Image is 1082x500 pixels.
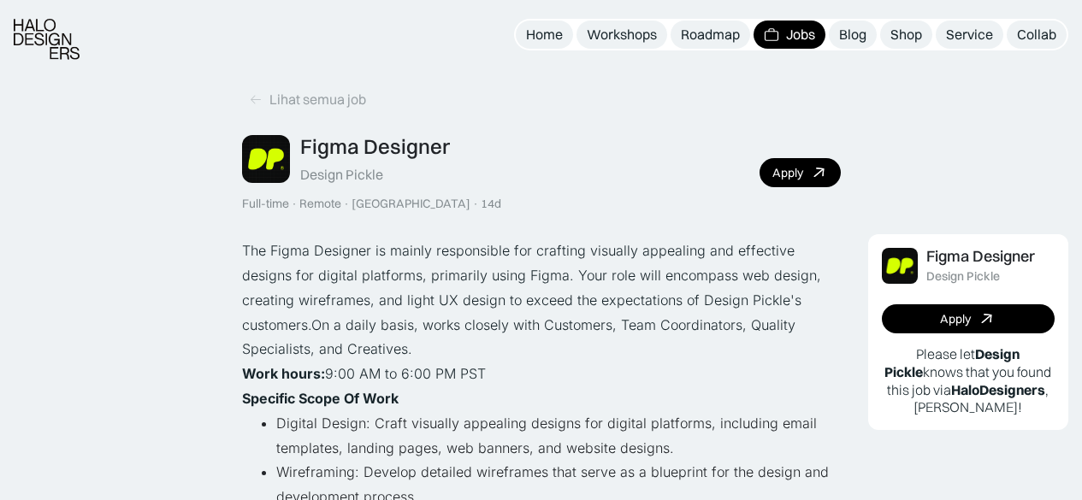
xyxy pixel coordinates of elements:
[926,269,1000,284] div: Design Pickle
[946,26,993,44] div: Service
[242,386,841,411] p: ‍
[839,26,866,44] div: Blog
[884,345,1020,380] b: Design Pickle
[882,345,1055,416] p: Please let knows that you found this job via , [PERSON_NAME]!
[576,21,667,49] a: Workshops
[242,135,290,183] img: Job Image
[940,312,971,326] div: Apply
[343,197,350,211] div: ·
[481,197,501,211] div: 14d
[242,365,325,382] strong: Work hours:
[760,158,841,187] a: Apply
[242,238,841,362] p: The Figma Designer is mainly responsible for crafting visually appealing and effective designs fo...
[516,21,573,49] a: Home
[1017,26,1056,44] div: Collab
[472,197,479,211] div: ·
[526,26,563,44] div: Home
[587,26,657,44] div: Workshops
[671,21,750,49] a: Roadmap
[242,362,841,386] p: ‍ 9:00 AM to 6:00 PM PST
[786,26,815,44] div: Jobs
[926,248,1035,266] div: Figma Designer
[882,304,1055,333] a: Apply
[772,166,803,180] div: Apply
[242,197,289,211] div: Full-time
[754,21,825,49] a: Jobs
[352,197,470,211] div: [GEOGRAPHIC_DATA]
[300,134,450,159] div: Figma Designer
[890,26,922,44] div: Shop
[880,21,932,49] a: Shop
[300,166,383,184] div: Design Pickle
[829,21,877,49] a: Blog
[299,197,341,211] div: Remote
[242,85,373,114] a: Lihat semua job
[291,197,298,211] div: ·
[681,26,740,44] div: Roadmap
[882,248,918,284] img: Job Image
[242,390,399,407] strong: Specific Scope Of Work
[276,411,841,461] li: Digital Design: Craft visually appealing designs for digital platforms, including email templates...
[1007,21,1067,49] a: Collab
[269,91,366,109] div: Lihat semua job
[951,381,1045,398] b: HaloDesigners
[936,21,1003,49] a: Service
